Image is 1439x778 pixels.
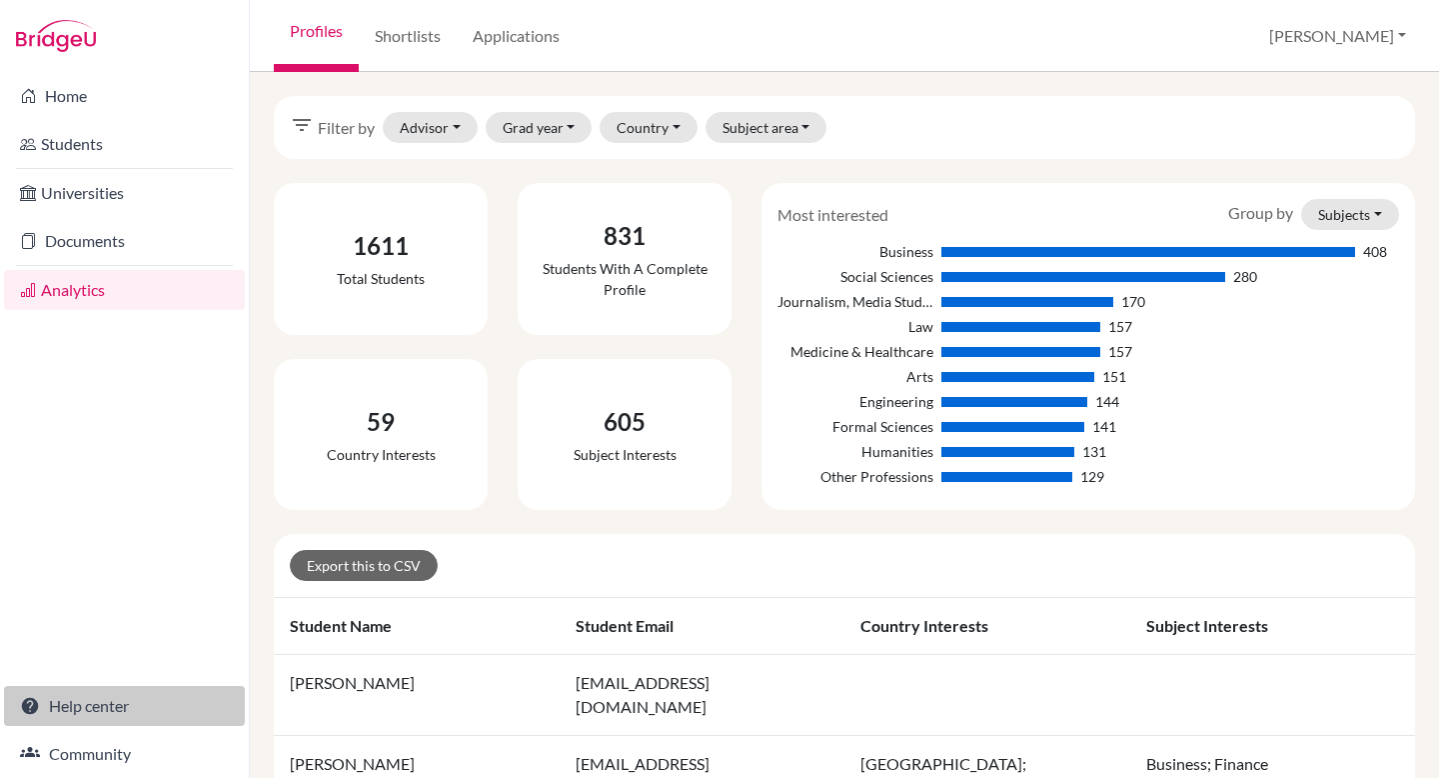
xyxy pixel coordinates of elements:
[486,112,593,143] button: Grad year
[706,112,827,143] button: Subject area
[383,112,478,143] button: Advisor
[1301,199,1399,230] button: Subjects
[1092,416,1116,437] div: 141
[534,258,716,300] div: Students with a complete profile
[290,550,438,581] a: Export this to CSV
[1080,466,1104,487] div: 129
[1082,441,1106,462] div: 131
[1363,241,1387,262] div: 408
[762,203,903,227] div: Most interested
[777,416,932,437] div: Formal Sciences
[844,598,1130,655] th: Country interests
[777,291,932,312] div: Journalism, Media Studies & Communication
[1095,391,1119,412] div: 144
[1108,316,1132,337] div: 157
[777,266,932,287] div: Social Sciences
[318,116,375,140] span: Filter by
[1108,341,1132,362] div: 157
[777,341,932,362] div: Medicine & Healthcare
[4,221,245,261] a: Documents
[274,598,560,655] th: Student name
[1130,598,1416,655] th: Subject interests
[4,270,245,310] a: Analytics
[1102,366,1126,387] div: 151
[327,404,436,440] div: 59
[534,218,716,254] div: 831
[777,441,932,462] div: Humanities
[4,686,245,726] a: Help center
[777,466,932,487] div: Other Professions
[16,20,96,52] img: Bridge-U
[560,598,845,655] th: Student email
[4,734,245,774] a: Community
[777,366,932,387] div: Arts
[574,404,677,440] div: 605
[777,241,932,262] div: Business
[600,112,698,143] button: Country
[4,173,245,213] a: Universities
[560,655,845,736] td: [EMAIL_ADDRESS][DOMAIN_NAME]
[4,124,245,164] a: Students
[327,444,436,465] div: Country interests
[1233,266,1257,287] div: 280
[4,76,245,116] a: Home
[290,113,314,137] i: filter_list
[1121,291,1145,312] div: 170
[337,268,425,289] div: Total students
[574,444,677,465] div: Subject interests
[777,316,932,337] div: Law
[1260,17,1415,55] button: [PERSON_NAME]
[1213,199,1414,230] div: Group by
[274,655,560,736] td: [PERSON_NAME]
[777,391,932,412] div: Engineering
[337,228,425,264] div: 1611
